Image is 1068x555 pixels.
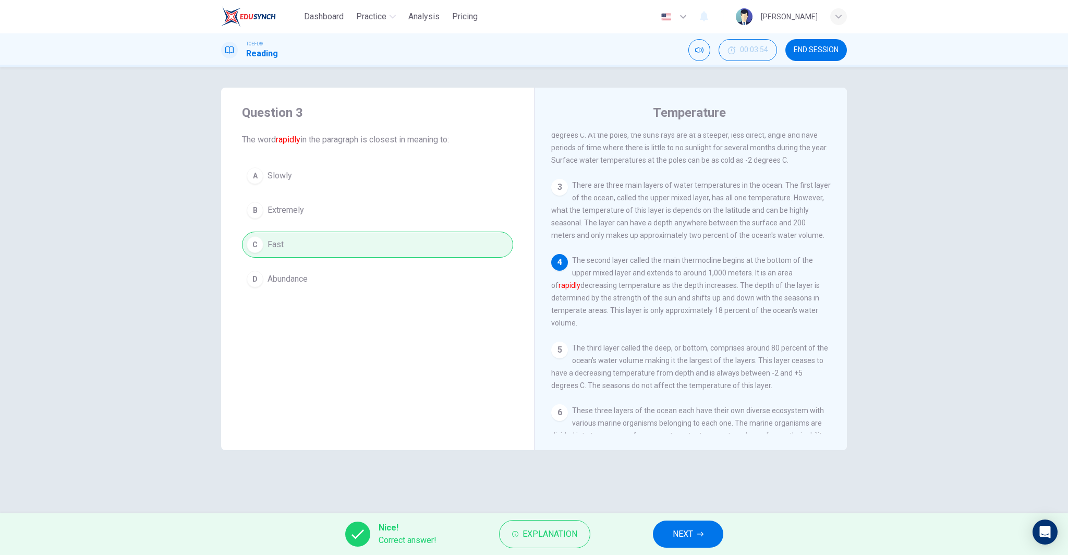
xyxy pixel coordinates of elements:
[794,46,839,54] span: END SESSION
[300,7,348,26] button: Dashboard
[673,527,693,541] span: NEXT
[551,254,568,271] div: 4
[242,104,513,121] h4: Question 3
[242,134,513,146] span: The word in the paragraph is closest in meaning to:
[719,39,777,61] button: 00:03:54
[719,39,777,61] div: Hide
[551,406,826,465] span: These three layers of the ocean each have their own diverse ecosystem with various marine organis...
[452,10,478,23] span: Pricing
[653,521,723,548] button: NEXT
[551,179,568,196] div: 3
[448,7,482,26] button: Pricing
[352,7,400,26] button: Practice
[653,104,726,121] h4: Temperature
[356,10,386,23] span: Practice
[304,10,344,23] span: Dashboard
[499,520,590,548] button: Explanation
[221,6,276,27] img: EduSynch logo
[736,8,753,25] img: Profile picture
[688,39,710,61] div: Mute
[551,256,820,327] span: The second layer called the main thermocline begins at the bottom of the upper mixed layer and ex...
[379,522,436,534] span: Nice!
[551,342,568,358] div: 5
[404,7,444,26] button: Analysis
[408,10,440,23] span: Analysis
[551,181,831,239] span: There are three main layers of water temperatures in the ocean. The first layer of the ocean, cal...
[740,46,768,54] span: 00:03:54
[559,281,580,289] font: rapidly
[246,47,278,60] h1: Reading
[551,344,828,390] span: The third layer called the deep, or bottom, comprises around 80 percent of the ocean's water volu...
[276,135,300,144] font: rapidly
[761,10,818,23] div: [PERSON_NAME]
[660,13,673,21] img: en
[246,40,263,47] span: TOEFL®
[785,39,847,61] button: END SESSION
[221,6,300,27] a: EduSynch logo
[379,534,436,547] span: Correct answer!
[523,527,577,541] span: Explanation
[1033,520,1058,545] div: Open Intercom Messenger
[551,404,568,421] div: 6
